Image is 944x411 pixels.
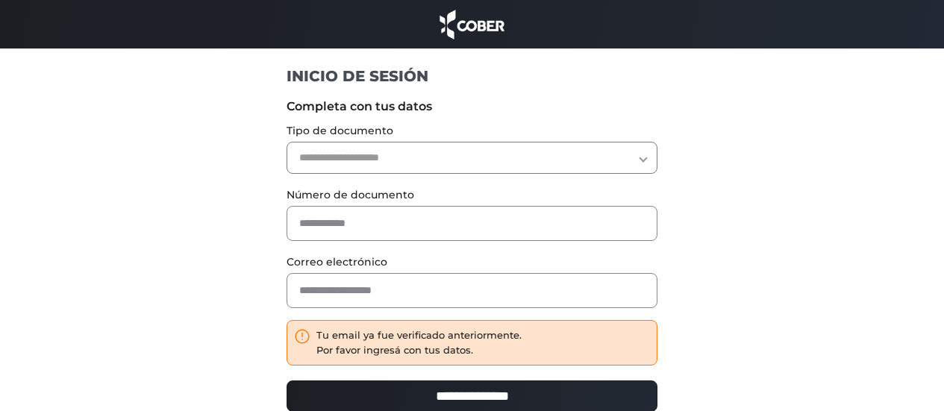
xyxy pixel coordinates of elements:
label: Número de documento [287,187,657,203]
label: Completa con tus datos [287,98,657,116]
h1: INICIO DE SESIÓN [287,66,657,86]
label: Tipo de documento [287,123,657,139]
label: Correo electrónico [287,254,657,270]
img: cober_marca.png [436,7,509,41]
div: Tu email ya fue verificado anteriormente. Por favor ingresá con tus datos. [316,328,522,357]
